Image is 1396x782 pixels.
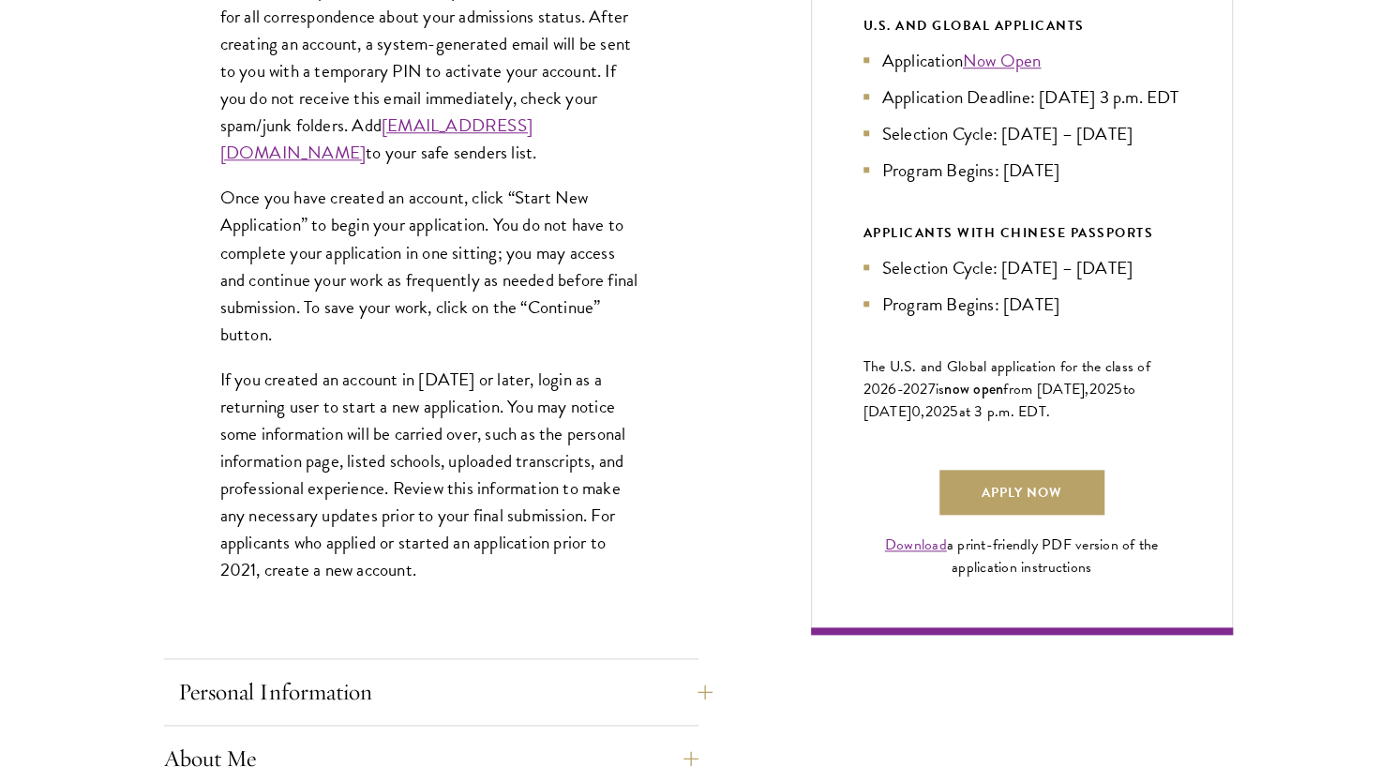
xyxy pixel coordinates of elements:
p: If you created an account in [DATE] or later, login as a returning user to start a new applicatio... [220,366,642,584]
li: Application [863,47,1180,74]
span: 7 [928,378,936,400]
div: a print-friendly PDF version of the application instructions [863,534,1180,579]
li: Program Begins: [DATE] [863,157,1180,184]
button: Personal Information [178,669,713,714]
a: [EMAIL_ADDRESS][DOMAIN_NAME] [220,112,533,166]
span: , [921,400,924,423]
a: Now Open [963,47,1042,74]
a: Apply Now [939,470,1104,515]
li: Selection Cycle: [DATE] – [DATE] [863,120,1180,147]
span: 6 [888,378,896,400]
button: About Me [164,736,698,781]
span: at 3 p.m. EDT. [959,400,1051,423]
span: from [DATE], [1003,378,1088,400]
div: APPLICANTS WITH CHINESE PASSPORTS [863,221,1180,245]
span: -202 [897,378,928,400]
a: Download [885,534,947,556]
span: is [936,378,945,400]
div: U.S. and Global Applicants [863,14,1180,38]
li: Selection Cycle: [DATE] – [DATE] [863,254,1180,281]
span: 5 [950,400,958,423]
span: The U.S. and Global application for the class of 202 [863,355,1150,400]
li: Application Deadline: [DATE] 3 p.m. EDT [863,83,1180,111]
p: Once you have created an account, click “Start New Application” to begin your application. You do... [220,184,642,347]
span: 5 [1114,378,1122,400]
span: to [DATE] [863,378,1135,423]
span: 0 [911,400,921,423]
span: 202 [925,400,951,423]
span: 202 [1088,378,1114,400]
li: Program Begins: [DATE] [863,291,1180,318]
span: now open [944,378,1003,399]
